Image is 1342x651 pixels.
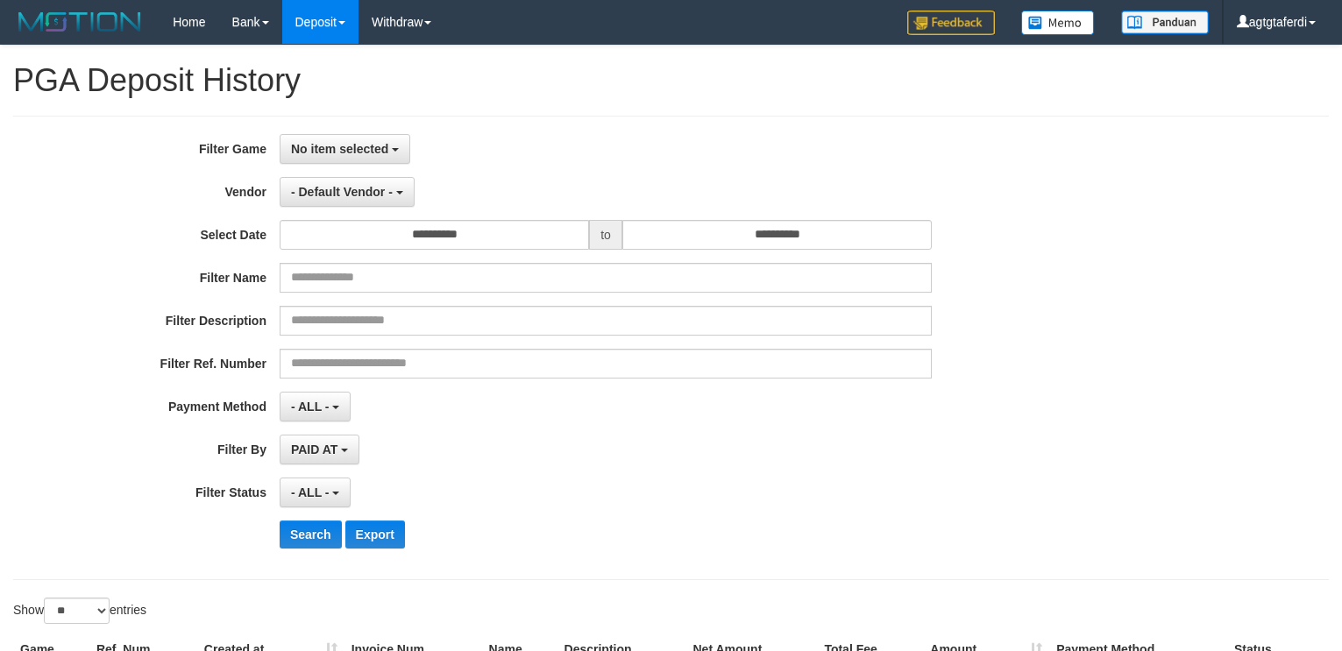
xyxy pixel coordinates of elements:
[291,442,337,456] span: PAID AT
[280,478,351,507] button: - ALL -
[291,485,330,499] span: - ALL -
[589,220,622,250] span: to
[44,598,110,624] select: Showentries
[291,400,330,414] span: - ALL -
[280,177,415,207] button: - Default Vendor -
[280,392,351,421] button: - ALL -
[1021,11,1095,35] img: Button%20Memo.svg
[345,520,405,548] button: Export
[280,134,410,164] button: No item selected
[13,63,1329,98] h1: PGA Deposit History
[1121,11,1209,34] img: panduan.png
[291,142,388,156] span: No item selected
[291,185,393,199] span: - Default Vendor -
[907,11,995,35] img: Feedback.jpg
[280,520,342,548] button: Search
[13,9,146,35] img: MOTION_logo.png
[13,598,146,624] label: Show entries
[280,435,359,464] button: PAID AT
